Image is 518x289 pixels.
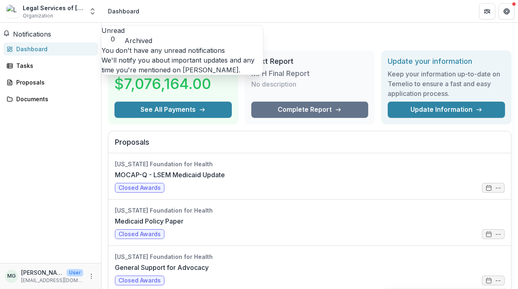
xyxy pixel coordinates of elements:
h2: Proposals [115,138,505,153]
a: Proposals [3,76,98,89]
a: Dashboard [3,42,98,56]
span: Organization [23,12,53,20]
button: See All Payments [114,102,232,118]
h3: MFH Final Report [251,69,312,78]
nav: breadcrumb [105,5,142,17]
div: Dashboard [16,45,91,53]
a: Tasks [3,59,98,72]
p: [PERSON_NAME] [21,268,63,277]
span: Notifications [13,30,51,38]
span: 0 [101,35,125,43]
p: We'll notify you about important updates and any time you're mentioned on [PERSON_NAME]. [101,55,263,75]
button: Open entity switcher [87,3,98,20]
button: More [86,272,96,281]
a: Update Information [388,102,505,118]
h1: Dashboard [108,29,512,44]
a: MOCAP-Q - LSEM Medicaid Update [115,170,225,180]
button: Get Help [499,3,515,20]
h3: Keep your information up-to-date on Temelio to ensure a fast and easy application process. [388,69,505,98]
div: Legal Services of [GEOGRAPHIC_DATA][US_STATE], Inc. [23,4,84,12]
button: Notifications [3,29,51,39]
a: General Support for Advocacy [115,263,209,272]
a: Medicaid Policy Paper [115,216,183,226]
div: Proposals [16,78,91,87]
a: Complete Report [251,102,369,118]
button: Unread [101,26,125,43]
p: You don't have any unread notifications [101,46,263,55]
button: Partners [479,3,495,20]
img: Legal Services of Eastern Missouri, Inc. [6,5,19,18]
p: No description [251,79,296,89]
p: User [67,269,83,276]
button: Archived [125,36,152,46]
h2: Update your information [388,57,505,66]
p: [EMAIL_ADDRESS][DOMAIN_NAME] [21,277,83,284]
a: Documents [3,92,98,106]
div: Dashboard [108,7,139,15]
h2: Next Report [251,57,369,66]
div: Documents [16,95,91,103]
h3: $7,076,164.00 [114,73,211,95]
div: Ms. Juliana Greenfield [7,274,16,279]
div: Tasks [16,61,91,70]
